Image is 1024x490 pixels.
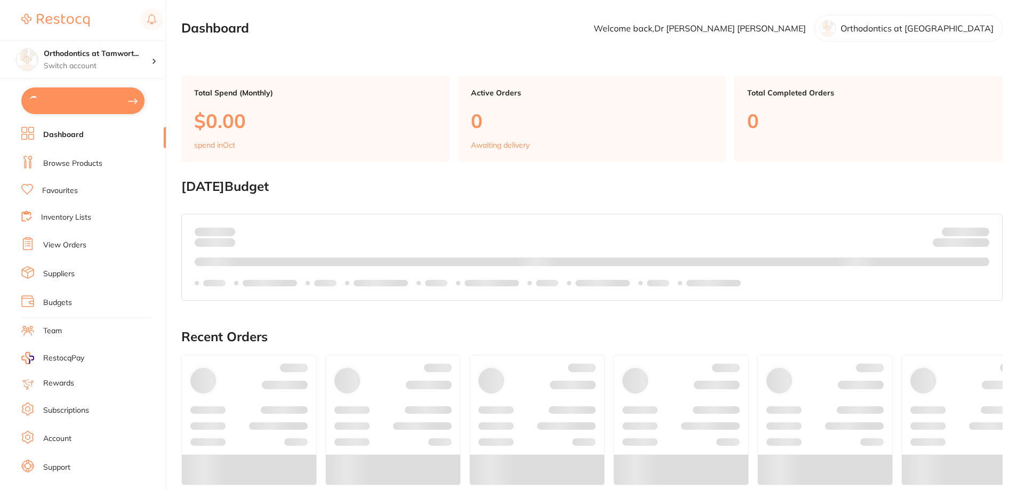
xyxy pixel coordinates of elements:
[536,279,558,287] p: Labels
[21,8,90,33] a: Restocq Logo
[21,352,84,364] a: RestocqPay
[43,405,89,416] a: Subscriptions
[194,141,235,149] p: spend in Oct
[354,279,408,287] p: Labels extended
[203,279,226,287] p: Labels
[195,236,235,249] p: month
[841,23,994,33] p: Orthodontics at [GEOGRAPHIC_DATA]
[195,227,235,236] p: Spent:
[43,240,86,251] a: View Orders
[41,212,91,223] a: Inventory Lists
[43,433,71,444] a: Account
[471,141,530,149] p: Awaiting delivery
[181,76,450,162] a: Total Spend (Monthly)$0.00spend inOct
[942,227,989,236] p: Budget:
[969,227,989,236] strong: $NaN
[194,110,437,132] p: $0.00
[181,21,249,36] h2: Dashboard
[42,186,78,196] a: Favourites
[181,179,1003,194] h2: [DATE] Budget
[425,279,447,287] p: Labels
[594,23,806,33] p: Welcome back, Dr [PERSON_NAME] [PERSON_NAME]
[181,330,1003,344] h2: Recent Orders
[43,158,102,169] a: Browse Products
[471,89,714,97] p: Active Orders
[575,279,630,287] p: Labels extended
[217,227,235,236] strong: $0.00
[44,49,151,59] h4: Orthodontics at Tamworth
[465,279,519,287] p: Labels extended
[17,49,38,70] img: Orthodontics at Tamworth
[243,279,297,287] p: Labels extended
[43,462,70,473] a: Support
[21,14,90,27] img: Restocq Logo
[734,76,1003,162] a: Total Completed Orders0
[21,352,34,364] img: RestocqPay
[471,110,714,132] p: 0
[747,89,990,97] p: Total Completed Orders
[747,110,990,132] p: 0
[686,279,741,287] p: Labels extended
[933,236,989,249] p: Remaining:
[43,378,74,389] a: Rewards
[971,240,989,250] strong: $0.00
[458,76,726,162] a: Active Orders0Awaiting delivery
[43,130,84,140] a: Dashboard
[194,89,437,97] p: Total Spend (Monthly)
[647,279,669,287] p: Labels
[44,61,151,71] p: Switch account
[43,326,62,336] a: Team
[43,269,75,279] a: Suppliers
[43,353,84,364] span: RestocqPay
[314,279,337,287] p: Labels
[43,298,72,308] a: Budgets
